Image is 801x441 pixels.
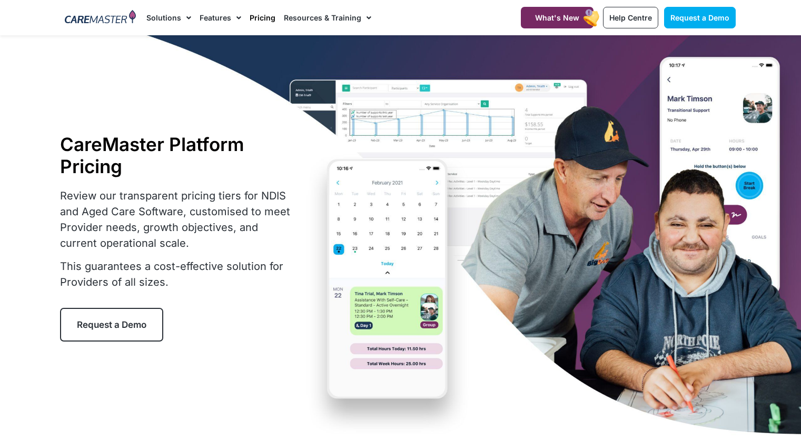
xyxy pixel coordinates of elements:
a: Request a Demo [60,308,163,342]
img: CareMaster Logo [65,10,136,26]
h1: CareMaster Platform Pricing [60,133,297,177]
a: What's New [521,7,594,28]
a: Help Centre [603,7,658,28]
span: Request a Demo [77,319,146,330]
p: Review our transparent pricing tiers for NDIS and Aged Care Software, customised to meet Provider... [60,188,297,251]
span: Help Centre [609,13,652,22]
p: This guarantees a cost-effective solution for Providers of all sizes. [60,258,297,290]
span: What's New [535,13,579,22]
span: Request a Demo [670,13,729,22]
a: Request a Demo [664,7,736,28]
